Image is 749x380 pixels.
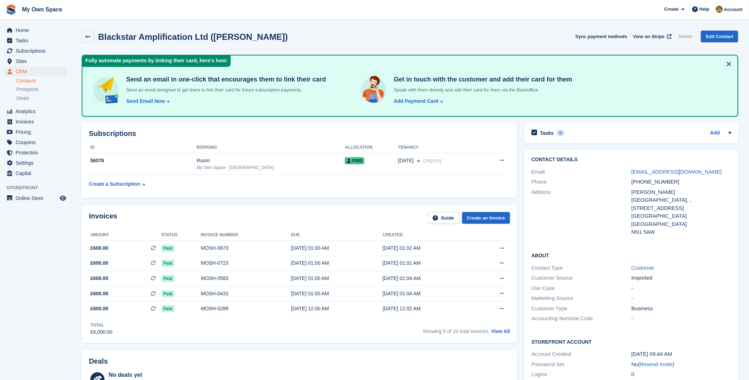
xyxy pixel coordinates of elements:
a: menu [4,67,67,76]
span: Prospects [16,86,38,93]
div: Business [631,305,731,313]
span: Online Store [16,193,58,203]
a: menu [4,25,67,35]
h2: Blackstar Amplification Ltd ([PERSON_NAME]) [98,32,288,42]
span: £600.00 [90,244,108,252]
img: send-email-b5881ef4c8f827a638e46e229e590028c7e36e3a6c99d2365469aff88783de13.svg [91,75,121,105]
span: £600.00 [90,290,108,297]
span: Showing 5 of 10 total invoices [423,328,488,334]
div: - [631,294,731,302]
div: Password Set [531,360,631,369]
div: [PHONE_NUMBER] [631,178,731,186]
div: [DATE] 01:01 AM [382,259,474,267]
div: Create a Subscription [89,180,140,188]
img: stora-icon-8386f47178a22dfd0bd8f6a31ec36ba5ce8667c1dd55bd0f319d3a0aa187defe.svg [6,4,16,15]
div: [DATE] 12:02 AM [382,305,474,312]
span: Paid [161,275,175,282]
div: MOSH-0289 [201,305,291,312]
a: Create an Invoice [462,212,510,224]
div: Phone [531,178,631,186]
div: My Own Space - [GEOGRAPHIC_DATA] [197,164,345,171]
a: menu [4,36,67,46]
div: No [631,360,731,369]
span: Protection [16,148,58,158]
span: Invoices [16,117,58,127]
a: Edit Contact [701,31,738,42]
div: Contact Type [531,264,631,272]
div: Send Email Now [126,97,165,105]
div: [DATE] 01:04 AM [382,275,474,282]
h2: Storefront Account [531,338,731,345]
th: Booking [197,142,345,153]
h4: Send an email in one-click that encourages them to link their card [123,75,326,84]
div: [GEOGRAPHIC_DATA] [631,212,731,220]
span: £600.00 [90,305,108,312]
div: [DATE] 01:00 AM [291,259,383,267]
th: Due [291,229,383,241]
span: Create [664,6,679,13]
span: Capital [16,168,58,178]
span: Settings [16,158,58,168]
a: [EMAIL_ADDRESS][DOMAIN_NAME] [631,169,722,175]
div: [GEOGRAPHIC_DATA] [631,220,731,228]
div: MOSH-0433 [201,290,291,297]
div: MOSH-0583 [201,275,291,282]
div: Marketing Source [531,294,631,302]
div: Account Created [531,350,631,358]
span: Coupons [16,137,58,147]
a: Contacts [16,78,67,84]
div: - [631,284,731,292]
div: [DATE] 01:00 AM [291,290,383,297]
th: Allocation [345,142,398,153]
span: [DATE] [398,157,414,164]
div: 0 [631,370,731,379]
div: [DATE] 09:44 AM [631,350,731,358]
th: Created [382,229,474,241]
h2: Invoices [89,212,117,224]
div: 56076 [89,157,197,164]
div: [DATE] 01:04 AM [382,290,474,297]
th: Status [161,229,201,241]
a: menu [4,56,67,66]
a: View All [491,328,510,334]
span: £600.00 [90,259,108,267]
a: menu [4,46,67,56]
span: Pricing [16,127,58,137]
a: menu [4,117,67,127]
a: Add [710,129,720,137]
span: Tasks [16,36,58,46]
div: Fully automate payments by linking their card, here's how: [82,56,231,67]
h2: Deals [89,357,108,365]
div: Logins [531,370,631,379]
p: Send an email designed to get them to link their card for future subscription payments. [123,86,326,94]
div: No deals yet [109,371,258,379]
a: menu [4,158,67,168]
h2: Tasks [540,130,554,136]
h4: Get in touch with the customer and add their card for them [391,75,572,84]
a: My Own Space [19,4,65,15]
th: Tenancy [398,142,482,153]
th: Amount [89,229,161,241]
span: Home [16,25,58,35]
img: Keely Collin [716,6,723,13]
a: menu [4,148,67,158]
span: Deals [16,95,29,102]
span: Sites [16,56,58,66]
div: MOSH-0873 [201,244,291,252]
div: Room [197,157,345,164]
div: - [631,315,731,323]
div: Total [90,322,112,328]
a: Resend Invite [640,361,673,367]
span: Paid [161,305,175,312]
span: Subscriptions [16,46,58,56]
span: Ongoing [423,158,442,163]
h2: Subscriptions [89,130,510,138]
div: Add Payment Card [394,97,438,105]
span: ( ) [638,361,675,367]
div: [DATE] 12:00 AM [291,305,383,312]
p: Speak with them directly and add their card for them via the Backoffice. [391,86,572,94]
h2: Contact Details [531,157,731,163]
div: NN1 5AW [631,228,731,236]
div: Imported [631,274,731,282]
span: £600.00 [90,275,108,282]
